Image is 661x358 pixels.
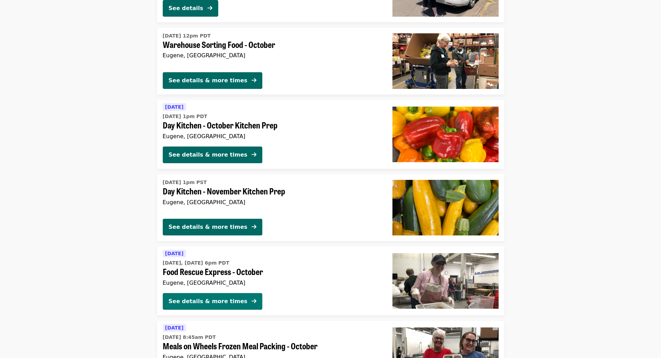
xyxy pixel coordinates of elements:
div: See details & more times [169,223,247,231]
i: arrow-right icon [252,298,256,305]
time: [DATE] 8:45am PDT [163,334,216,341]
img: Warehouse Sorting Food - October organized by Food for Lane County [392,33,499,89]
span: Warehouse Sorting Food - October [163,40,381,50]
div: Eugene, [GEOGRAPHIC_DATA] [163,133,381,140]
span: [DATE] [165,251,184,256]
img: Food Rescue Express - October organized by Food for Lane County [392,253,499,309]
span: Day Kitchen - November Kitchen Prep [163,186,381,196]
i: arrow-right icon [207,5,212,11]
div: See details & more times [169,297,247,306]
a: See details for "Day Kitchen - November Kitchen Prep" [157,174,504,241]
div: See details & more times [169,151,247,159]
time: [DATE], [DATE] 6pm PDT [163,259,229,267]
a: See details for "Food Rescue Express - October" [157,247,504,315]
button: See details & more times [163,219,262,235]
span: Meals on Wheels Frozen Meal Packing - October [163,341,381,351]
span: [DATE] [165,325,184,331]
i: arrow-right icon [252,224,256,230]
button: See details & more times [163,72,262,89]
span: [DATE] [165,104,184,110]
div: See details [169,4,203,13]
span: Food Rescue Express - October [163,267,381,277]
i: arrow-right icon [252,151,256,158]
time: [DATE] 12pm PDT [163,32,211,40]
button: See details & more times [163,293,262,310]
img: Day Kitchen - October Kitchen Prep organized by Food for Lane County [392,107,499,162]
time: [DATE] 1pm PST [163,179,207,186]
span: Day Kitchen - October Kitchen Prep [163,120,381,130]
div: Eugene, [GEOGRAPHIC_DATA] [163,52,381,59]
img: Day Kitchen - November Kitchen Prep organized by Food for Lane County [392,180,499,235]
a: See details for "Day Kitchen - October Kitchen Prep" [157,100,504,169]
div: See details & more times [169,76,247,85]
time: [DATE] 1pm PDT [163,113,207,120]
div: Eugene, [GEOGRAPHIC_DATA] [163,280,381,286]
div: Eugene, [GEOGRAPHIC_DATA] [163,199,381,206]
a: See details for "Warehouse Sorting Food - October" [157,28,504,94]
i: arrow-right icon [252,77,256,84]
button: See details & more times [163,147,262,163]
